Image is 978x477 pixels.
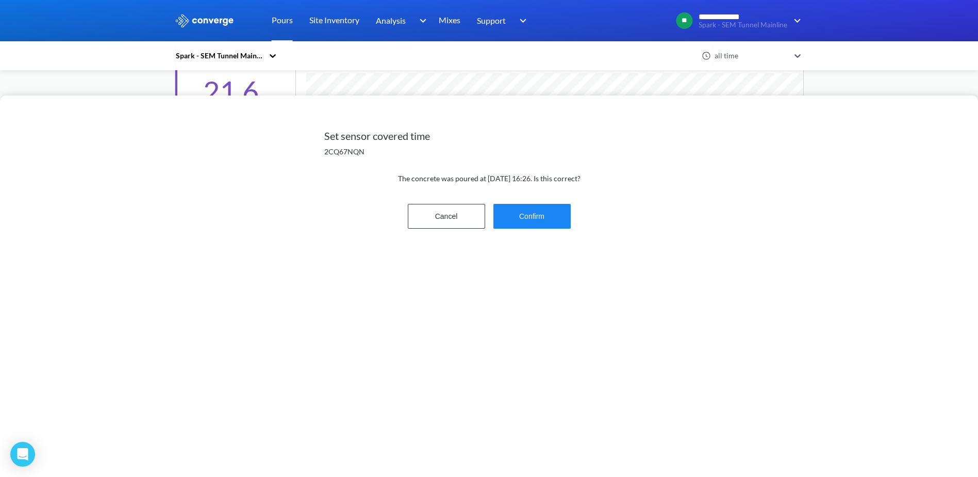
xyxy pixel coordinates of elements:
p: The concrete was poured at [DATE] 16:26. Is this correct? [324,165,654,193]
span: Support [477,14,506,27]
span: 2CQ67NQN [324,146,364,157]
span: Analysis [376,14,406,27]
button: Confirm [493,204,571,229]
img: downArrow.svg [787,14,804,27]
img: downArrow.svg [513,14,529,27]
button: Cancel [408,204,485,229]
h2: Set sensor covered time [324,130,654,142]
div: Open Intercom Messenger [10,442,35,467]
img: logo_ewhite.svg [175,14,235,27]
img: downArrow.svg [412,14,429,27]
span: Spark - SEM Tunnel Mainline [699,21,787,29]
